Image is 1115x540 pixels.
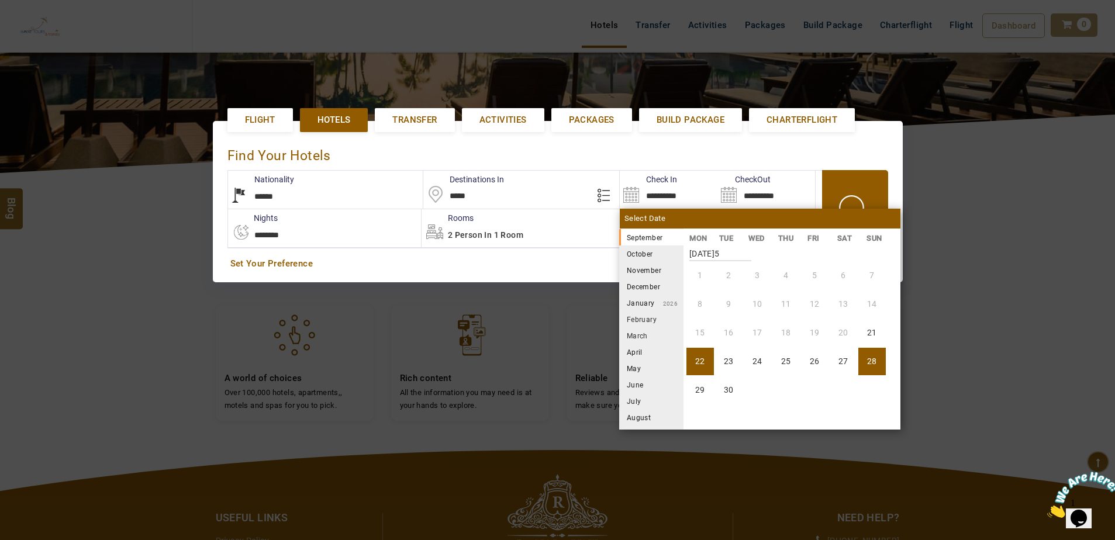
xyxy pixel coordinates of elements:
[620,209,900,229] div: Select Date
[772,348,800,375] li: Thursday, 25 September 2025
[619,409,684,425] li: August
[655,300,678,307] small: 2026
[619,344,684,360] li: April
[831,232,861,244] li: SAT
[230,258,885,270] a: Set Your Preference
[619,393,684,409] li: July
[858,319,886,347] li: Sunday, 21 September 2025
[479,114,527,126] span: Activities
[462,108,544,132] a: Activities
[619,311,684,327] li: February
[715,376,743,404] li: Tuesday, 30 September 2025
[619,229,684,245] li: September
[5,5,9,15] span: 1
[772,232,802,244] li: THU
[686,376,714,404] li: Monday, 29 September 2025
[619,360,684,376] li: May
[227,108,293,132] a: Flight
[620,171,717,209] input: Search
[448,230,523,240] span: 2 Person in 1 Room
[830,348,857,375] li: Saturday, 27 September 2025
[861,232,890,244] li: SUN
[689,240,751,261] strong: [DATE]5
[743,232,772,244] li: WED
[619,327,684,344] li: March
[802,232,831,244] li: FRI
[392,114,437,126] span: Transfer
[684,232,713,244] li: MON
[1042,467,1115,522] iframe: chat widget
[619,295,684,311] li: January
[717,174,771,185] label: CheckOut
[858,348,886,375] li: Sunday, 28 September 2025
[744,348,771,375] li: Wednesday, 24 September 2025
[620,174,677,185] label: Check In
[686,348,714,375] li: Monday, 22 September 2025
[662,235,744,241] small: 2025
[749,108,855,132] a: Charterflight
[300,108,368,132] a: Hotels
[639,108,742,132] a: Build Package
[619,245,684,262] li: October
[717,171,815,209] input: Search
[375,108,454,132] a: Transfer
[767,114,837,126] span: Charterflight
[619,376,684,393] li: June
[422,212,474,224] label: Rooms
[245,114,275,126] span: Flight
[227,136,888,170] div: Find Your Hotels
[227,212,278,224] label: nights
[801,348,829,375] li: Friday, 26 September 2025
[713,232,743,244] li: TUE
[5,5,77,51] img: Chat attention grabber
[317,114,350,126] span: Hotels
[423,174,504,185] label: Destinations In
[569,114,615,126] span: Packages
[715,348,743,375] li: Tuesday, 23 September 2025
[619,278,684,295] li: December
[551,108,632,132] a: Packages
[619,262,684,278] li: November
[228,174,294,185] label: Nationality
[657,114,724,126] span: Build Package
